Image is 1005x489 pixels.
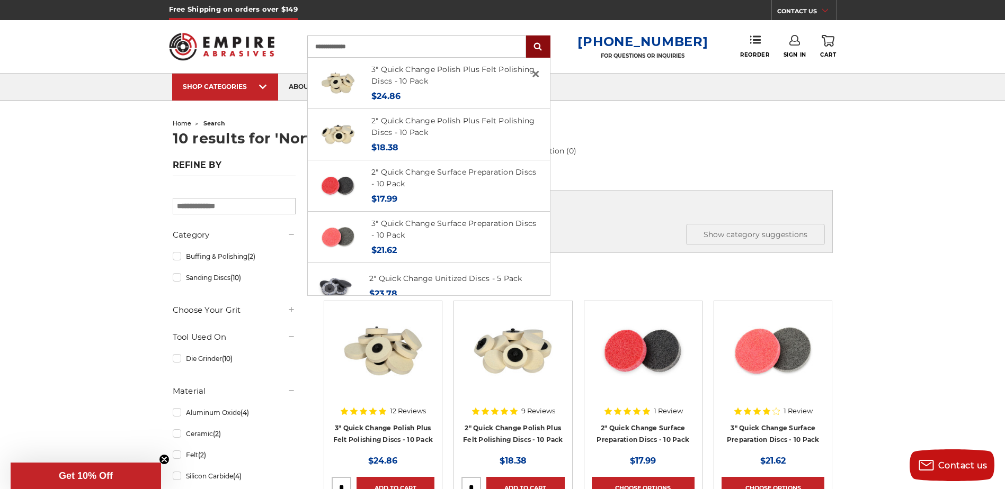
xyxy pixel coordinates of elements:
a: 2" Roloc Polishing Felt Discs [461,309,564,411]
img: 3 inch surface preparation discs [731,309,815,393]
a: Cart [820,35,836,58]
a: 3" Quick Change Polish Plus Felt Polishing Discs - 10 Pack [371,65,535,86]
img: 2" Quick Change Unitized Discs - 5 Pack [318,269,354,305]
a: Ceramic [173,424,296,443]
a: 2" Quick Change Surface Preparation Discs - 10 Pack [597,424,689,444]
div: SHOP CATEGORIES [183,83,268,90]
span: (2) [198,451,206,459]
a: 2 inch surface preparation discs [592,309,695,411]
input: Submit [528,37,549,58]
img: 3 inch surface preparation discs [320,219,356,255]
span: (10) [230,274,241,282]
span: 1 Review [654,408,683,414]
span: $24.86 [368,456,397,466]
span: (4) [233,472,242,480]
a: Die Grinder [173,349,296,368]
h5: Category [173,229,296,241]
a: 3" Quick Change Surface Preparation Discs - 10 Pack [371,219,536,240]
span: $21.62 [760,456,786,466]
a: Aluminum Oxide [173,403,296,422]
h5: Categories [332,224,825,245]
span: $21.62 [371,245,397,255]
span: Get 10% Off [59,470,113,481]
span: 9 Reviews [521,408,555,414]
h1: 10 results for 'Norton &quot;66253117879&quot;' [173,131,833,146]
button: Close teaser [159,454,170,465]
h5: Refine by [173,160,296,176]
a: 2" Quick Change Polish Plus Felt Polishing Discs - 10 Pack [371,116,535,138]
a: Buffing & Polishing [173,247,296,266]
span: (2) [213,430,221,438]
a: CONTACT US [777,5,836,20]
span: (2) [247,252,255,260]
span: $17.99 [630,456,656,466]
span: $24.86 [371,91,401,101]
img: 2" Roloc Polishing Felt Discs [320,116,356,152]
h5: Tool Used On [173,331,296,343]
img: 3 inch polishing felt roloc discs [320,65,356,101]
span: 1 Review [784,408,813,414]
a: 2" Quick Change Unitized Discs - 5 Pack [369,274,522,283]
span: $18.38 [500,456,527,466]
span: Cart [820,51,836,58]
a: 2" Quick Change Polish Plus Felt Polishing Discs - 10 Pack [463,424,563,444]
h5: Material [173,385,296,397]
a: home [173,120,191,127]
button: Show category suggestions [686,224,825,245]
img: 2 inch surface preparation discs [601,309,686,393]
img: Empire Abrasives [169,26,275,67]
span: Contact us [938,460,988,470]
a: [PHONE_NUMBER] [577,34,708,49]
a: Sanding Discs [173,268,296,287]
a: about us [278,74,333,101]
img: 2 inch surface preparation discs [320,168,356,204]
a: Silicon Carbide [173,467,296,485]
a: 3 inch polishing felt roloc discs [332,309,434,411]
a: 3" Quick Change Surface Preparation Discs - 10 Pack [727,424,820,444]
img: 3 inch polishing felt roloc discs [341,309,425,393]
a: 3" Quick Change Polish Plus Felt Polishing Discs - 10 Pack [333,424,433,444]
span: $17.99 [371,194,397,204]
a: Close [527,66,544,83]
span: 12 Reviews [390,408,426,414]
span: $18.38 [371,142,398,152]
a: Reorder [740,35,769,58]
h5: Choose Your Grit [173,304,296,316]
button: Contact us [910,449,994,481]
span: Reorder [740,51,769,58]
img: 2" Roloc Polishing Felt Discs [470,309,555,393]
span: (10) [222,355,233,363]
span: $23.78 [369,288,397,298]
span: × [531,64,540,84]
span: (4) [241,409,249,416]
div: Did you mean: [332,198,825,209]
span: Sign In [784,51,806,58]
span: search [203,120,225,127]
div: Get 10% OffClose teaser [11,463,161,489]
a: 3 inch surface preparation discs [722,309,824,411]
a: 2" Quick Change Surface Preparation Discs - 10 Pack [371,167,536,189]
p: FOR QUESTIONS OR INQUIRIES [577,52,708,59]
a: Felt [173,446,296,464]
